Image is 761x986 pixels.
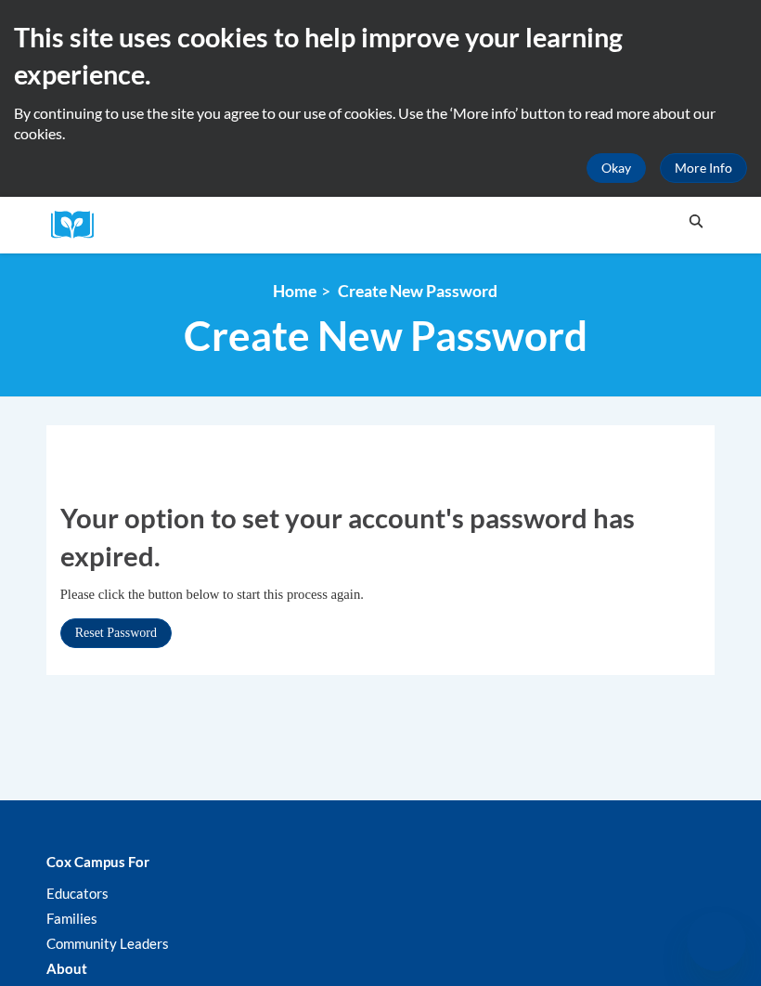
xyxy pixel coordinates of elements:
[14,103,747,144] p: By continuing to use the site you agree to our use of cookies. Use the ‘More info’ button to read...
[60,618,172,648] a: Reset Password
[682,211,710,233] button: Search
[51,211,107,240] img: Logo brand
[660,153,747,183] a: More Info
[587,153,646,183] button: Okay
[51,211,107,240] a: Cox Campus
[184,311,587,360] span: Create New Password
[46,910,97,927] a: Families
[46,885,109,902] a: Educators
[687,912,746,971] iframe: Button to launch messaging window
[338,281,497,301] span: Create New Password
[60,499,702,575] h1: Your option to set your account's password has expired.
[46,853,149,870] b: Cox Campus For
[60,584,702,604] p: Please click the button below to start this process again.
[14,19,747,94] h2: This site uses cookies to help improve your learning experience.
[273,281,316,301] a: Home
[46,935,169,952] a: Community Leaders
[46,960,87,977] b: About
